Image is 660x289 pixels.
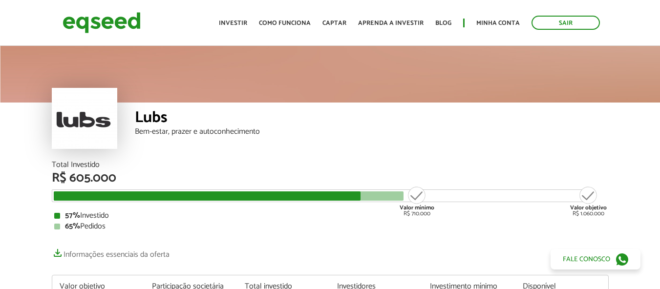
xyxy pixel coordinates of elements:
[570,203,607,212] strong: Valor objetivo
[135,128,609,136] div: Bem-estar, prazer e autoconhecimento
[52,161,609,169] div: Total Investido
[570,186,607,217] div: R$ 1.060.000
[358,20,424,26] a: Aprenda a investir
[322,20,346,26] a: Captar
[135,110,609,128] div: Lubs
[259,20,311,26] a: Como funciona
[219,20,247,26] a: Investir
[65,220,80,233] strong: 65%
[52,245,170,259] a: Informações essenciais da oferta
[399,186,435,217] div: R$ 710.000
[65,209,80,222] strong: 57%
[52,172,609,185] div: R$ 605.000
[54,212,606,220] div: Investido
[476,20,520,26] a: Minha conta
[400,203,434,212] strong: Valor mínimo
[63,10,141,36] img: EqSeed
[532,16,600,30] a: Sair
[551,249,640,269] a: Fale conosco
[435,20,451,26] a: Blog
[54,223,606,230] div: Pedidos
